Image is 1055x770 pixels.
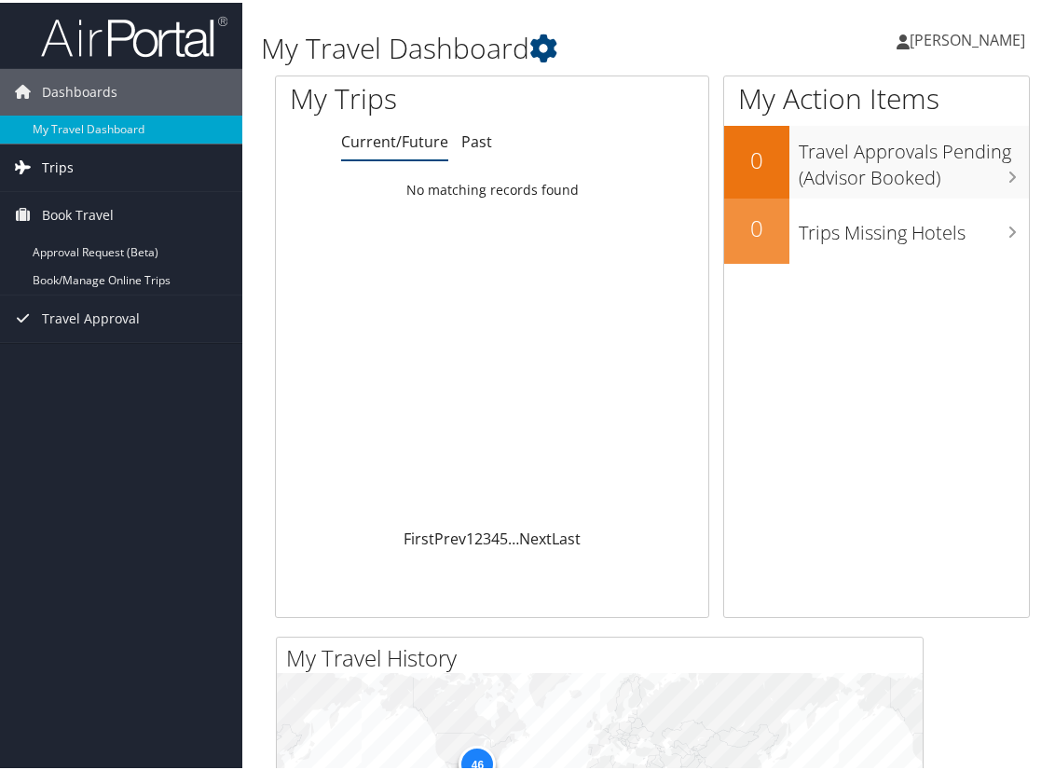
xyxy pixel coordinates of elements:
a: 1 [466,526,474,546]
a: Past [461,129,492,149]
span: [PERSON_NAME] [910,27,1025,48]
a: First [404,526,434,546]
h2: 0 [724,210,789,241]
a: Current/Future [341,129,448,149]
h2: My Travel History [286,639,923,671]
a: 2 [474,526,483,546]
h3: Trips Missing Hotels [799,208,1029,243]
h3: Travel Approvals Pending (Advisor Booked) [799,127,1029,188]
a: Next [519,526,552,546]
a: 3 [483,526,491,546]
span: Trips [42,142,74,188]
span: Travel Approval [42,293,140,339]
span: Dashboards [42,66,117,113]
a: Last [552,526,581,546]
a: [PERSON_NAME] [897,9,1044,65]
h1: My Trips [290,76,514,116]
td: No matching records found [276,171,708,204]
span: … [508,526,519,546]
h1: My Travel Dashboard [261,26,783,65]
a: 0Trips Missing Hotels [724,196,1029,261]
h2: 0 [724,142,789,173]
img: airportal-logo.png [41,12,227,56]
a: 5 [500,526,508,546]
a: 4 [491,526,500,546]
a: 0Travel Approvals Pending (Advisor Booked) [724,123,1029,195]
span: Book Travel [42,189,114,236]
h1: My Action Items [724,76,1029,116]
a: Prev [434,526,466,546]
